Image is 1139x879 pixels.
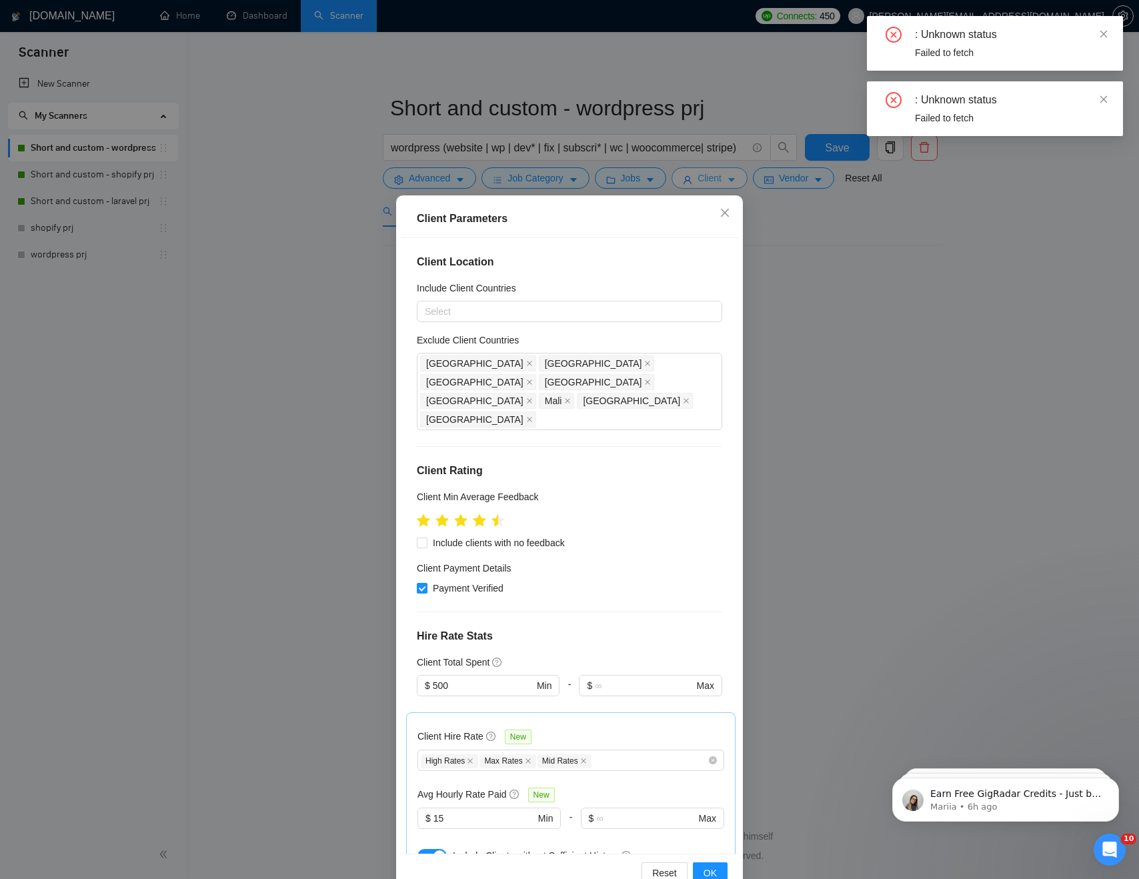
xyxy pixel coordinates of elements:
span: Belarus [539,355,655,371]
span: question-circle [509,789,520,800]
span: question-circle [486,731,497,742]
span: Mali [545,393,562,408]
span: question-circle [622,850,632,861]
span: close [526,379,533,385]
div: : Unknown status [915,27,1107,43]
h4: Client Payment Details [417,562,511,576]
div: - [561,808,580,846]
div: Failed to fetch [915,45,1107,60]
span: New [505,730,531,745]
div: - [559,676,579,713]
span: $ [425,812,431,826]
span: question-circle [492,657,503,668]
span: close [580,758,587,764]
span: [GEOGRAPHIC_DATA] [545,375,642,389]
span: [GEOGRAPHIC_DATA] [545,356,642,371]
input: 0 [433,812,535,826]
span: close [720,207,730,218]
span: star [417,514,430,528]
span: close [1099,29,1108,39]
h4: Client Location [417,254,722,270]
span: star [473,514,486,528]
span: Include Clients without Sufficient History [453,851,619,862]
span: star [454,514,467,528]
span: Min [538,812,553,826]
div: : Unknown status [915,92,1107,108]
span: close-circle [886,92,902,108]
span: Mid Rates [537,754,592,768]
span: Burkina Faso [420,411,536,427]
span: close [526,416,533,423]
span: Max [699,812,716,826]
iframe: Intercom notifications message [872,750,1139,843]
span: star [435,514,449,528]
span: close [467,758,473,764]
h5: Client Total Spent [417,656,489,670]
span: [GEOGRAPHIC_DATA] [426,393,523,408]
div: Client Parameters [417,211,722,227]
span: $ [589,812,594,826]
span: close [644,379,651,385]
h5: Client Hire Rate [417,730,483,744]
span: $ [587,679,592,694]
h5: Include Client Countries [417,281,516,295]
span: Venezuela [539,374,655,390]
span: close [564,397,571,404]
span: Max Rates [479,754,535,768]
span: Include clients with no feedback [427,536,570,551]
span: close-circle [709,757,717,765]
button: Close [707,195,743,231]
span: close [526,360,533,367]
h4: Hire Rate Stats [417,629,722,645]
span: close [1099,95,1108,104]
span: [GEOGRAPHIC_DATA] [426,356,523,371]
span: New [528,788,555,803]
div: Failed to fetch [915,111,1107,125]
input: ∞ [595,679,694,694]
h4: Client Rating [417,463,722,479]
span: 10 [1121,834,1136,844]
span: Mali [539,393,575,409]
span: Nicaragua [420,374,536,390]
span: close [644,360,651,367]
span: [GEOGRAPHIC_DATA] [426,375,523,389]
span: Min [537,679,552,694]
span: [GEOGRAPHIC_DATA] [426,412,523,427]
span: Russia [420,355,536,371]
span: close [526,397,533,404]
span: Myanmar [420,393,536,409]
span: close [525,758,531,764]
span: Zimbabwe [577,393,693,409]
input: 0 [433,679,534,694]
span: star [491,514,505,528]
input: ∞ [596,812,696,826]
span: Max [697,679,714,694]
h5: Exclude Client Countries [417,333,519,347]
span: close-circle [886,27,902,43]
h5: Client Min Average Feedback [417,490,539,504]
span: close [683,397,690,404]
span: High Rates [421,754,478,768]
span: $ [425,679,430,694]
h5: Avg Hourly Rate Paid [417,788,507,802]
span: [GEOGRAPHIC_DATA] [583,393,680,408]
iframe: Intercom live chat [1094,834,1126,866]
span: Payment Verified [427,582,509,596]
